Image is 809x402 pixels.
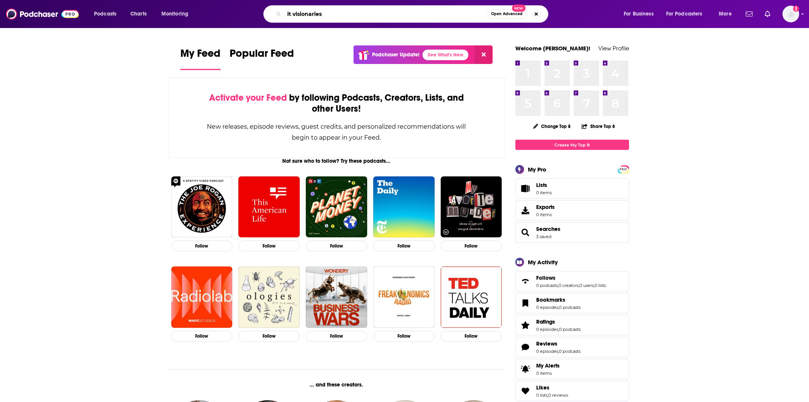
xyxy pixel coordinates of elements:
[518,320,533,330] a: Ratings
[536,234,551,239] a: 3 saved
[306,331,367,342] button: Follow
[618,8,663,20] button: open menu
[373,331,435,342] button: Follow
[238,266,300,328] img: Ologies with Alie Ward
[559,305,581,310] a: 0 podcasts
[515,222,629,243] span: Searches
[548,393,568,398] a: 0 reviews
[89,8,126,20] button: open menu
[373,240,435,251] button: Follow
[488,9,526,19] button: Open AdvancedNew
[161,9,188,19] span: Monitoring
[518,205,533,216] span: Exports
[6,7,79,21] img: Podchaser - Follow, Share and Rate Podcasts
[284,8,488,20] input: Search podcasts, credits, & more...
[536,212,555,217] span: 0 items
[441,176,502,238] img: My Favorite Murder with Karen Kilgariff and Georgia Hardstark
[536,318,555,325] span: Ratings
[762,8,773,20] a: Show notifications dropdown
[156,8,198,20] button: open menu
[515,178,629,199] a: Lists
[743,8,756,20] a: Show notifications dropdown
[595,283,606,288] a: 0 lists
[529,122,576,131] button: Change Top 8
[536,318,581,325] a: Ratings
[207,121,467,143] div: New releases, episode reviews, guest credits, and personalized recommendations will begin to appe...
[536,371,560,376] span: 0 items
[536,204,555,210] span: Exports
[373,266,435,328] img: Freakonomics Radio
[536,190,552,195] span: 0 items
[306,176,367,238] a: Planet Money
[306,266,367,328] img: Business Wars
[372,51,419,58] p: Podchaser Update!
[528,166,546,173] div: My Pro
[168,382,505,388] div: ... and these creators.
[536,393,548,398] a: 0 lists
[130,9,147,19] span: Charts
[536,362,560,369] span: My Alerts
[171,176,233,238] a: The Joe Rogan Experience
[271,5,556,23] div: Search podcasts, credits, & more...
[515,315,629,335] span: Ratings
[579,283,579,288] span: ,
[518,386,533,396] a: Likes
[180,47,221,64] span: My Feed
[171,266,233,328] img: Radiolab
[548,393,548,398] span: ,
[180,47,221,70] a: My Feed
[441,331,502,342] button: Follow
[536,327,558,332] a: 0 episodes
[782,6,799,22] span: Logged in as mdaniels
[536,340,581,347] a: Reviews
[624,9,654,19] span: For Business
[515,293,629,313] span: Bookmarks
[230,47,294,64] span: Popular Feed
[536,274,556,281] span: Follows
[230,47,294,70] a: Popular Feed
[518,183,533,194] span: Lists
[373,176,435,238] img: The Daily
[207,92,467,114] div: by following Podcasts, Creators, Lists, and other Users!
[238,176,300,238] a: This American Life
[719,9,732,19] span: More
[536,305,558,310] a: 0 episodes
[515,45,590,52] a: Welcome [PERSON_NAME]!
[209,92,287,103] span: Activate your Feed
[168,158,505,164] div: Not sure who to follow? Try these podcasts...
[422,50,468,60] a: See What's New
[171,331,233,342] button: Follow
[661,8,714,20] button: open menu
[491,12,523,16] span: Open Advanced
[171,240,233,251] button: Follow
[518,364,533,374] span: My Alerts
[515,140,629,150] a: Create My Top 8
[793,6,799,12] svg: Add a profile image
[528,259,558,266] div: My Activity
[441,240,502,251] button: Follow
[619,166,628,172] a: PRO
[581,119,615,134] button: Share Top 8
[558,349,559,354] span: ,
[559,327,581,332] a: 0 podcasts
[536,296,581,303] a: Bookmarks
[714,8,741,20] button: open menu
[536,283,558,288] a: 0 podcasts
[536,182,547,189] span: Lists
[598,45,629,52] a: View Profile
[782,6,799,22] img: User Profile
[536,226,560,232] span: Searches
[515,200,629,221] a: Exports
[558,327,559,332] span: ,
[666,9,703,19] span: For Podcasters
[515,337,629,357] span: Reviews
[238,331,300,342] button: Follow
[441,266,502,328] img: TED Talks Daily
